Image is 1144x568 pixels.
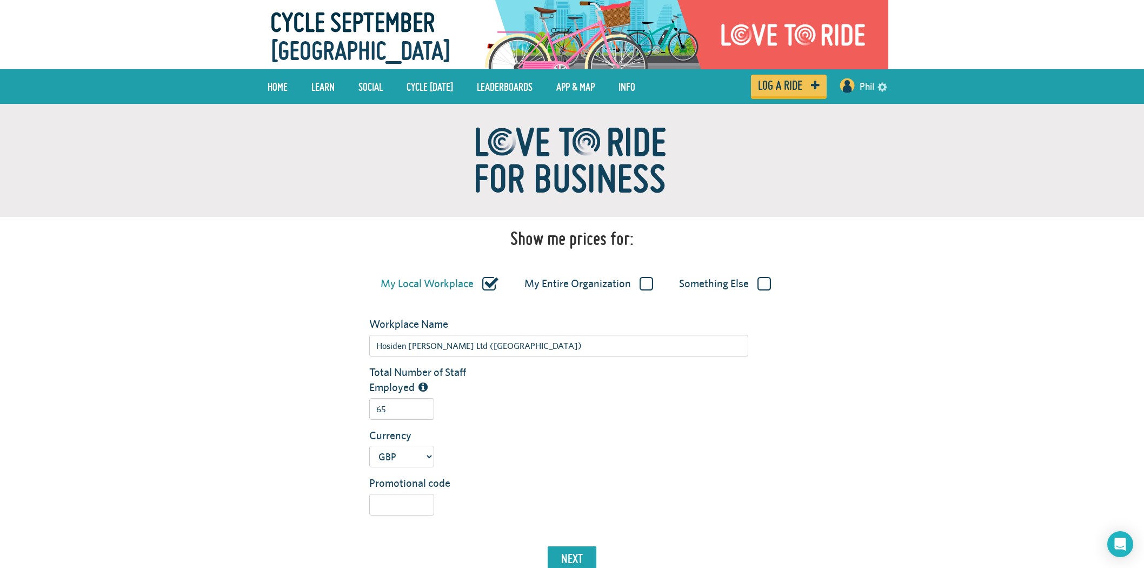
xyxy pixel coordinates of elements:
label: Currency [361,428,493,444]
a: settings drop down toggle [877,81,887,91]
h1: Show me prices for: [510,228,634,249]
label: Total Number of Staff Employed [361,365,493,395]
img: ltr_for_biz-e6001c5fe4d5a622ce57f6846a52a92b55b8f49da94d543b329e0189dcabf444.png [437,104,707,217]
label: Something Else [679,277,771,291]
label: Promotional code [361,475,493,491]
label: Workplace Name [361,316,493,332]
a: Social [350,73,391,100]
a: App & Map [548,73,603,100]
a: Phil [860,74,874,100]
a: Info [610,73,643,100]
span: [GEOGRAPHIC_DATA] [271,31,450,71]
div: Open Intercom Messenger [1107,531,1133,557]
a: Leaderboards [469,73,541,100]
span: Log a ride [758,81,802,90]
a: Home [260,73,296,100]
a: LEARN [303,73,343,100]
label: My Entire Organization [524,277,653,291]
img: User profile image [839,77,856,94]
i: The total number of people employed by this organization/workplace, including part time staff. [418,382,428,393]
a: Log a ride [751,75,827,96]
a: Cycle [DATE] [398,73,461,100]
label: My Local Workplace [381,277,498,291]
